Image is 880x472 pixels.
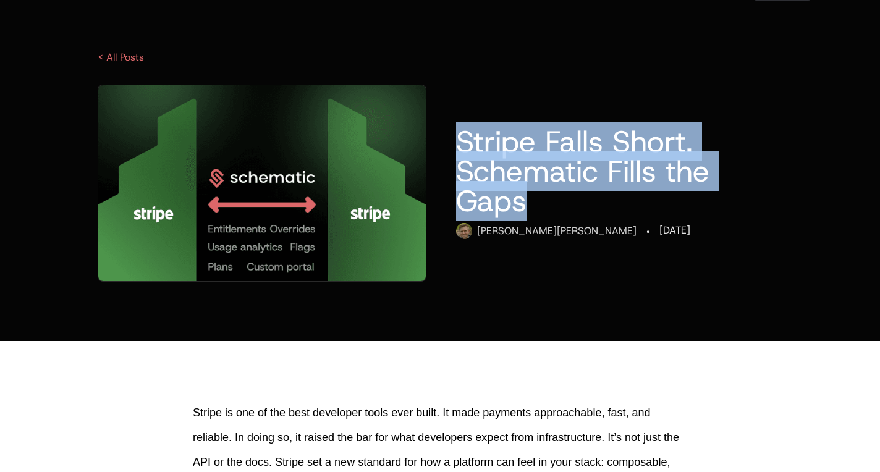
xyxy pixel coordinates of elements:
div: [PERSON_NAME] [PERSON_NAME] [477,224,637,238]
a: < All Posts [98,51,144,64]
h1: Stripe Falls Short. Schematic Fills the Gaps [456,127,782,216]
img: Pillar - Stripe + Schematic [98,85,426,281]
div: · [646,223,649,240]
div: [DATE] [659,223,690,238]
img: Ryan Echternacht [456,223,472,239]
